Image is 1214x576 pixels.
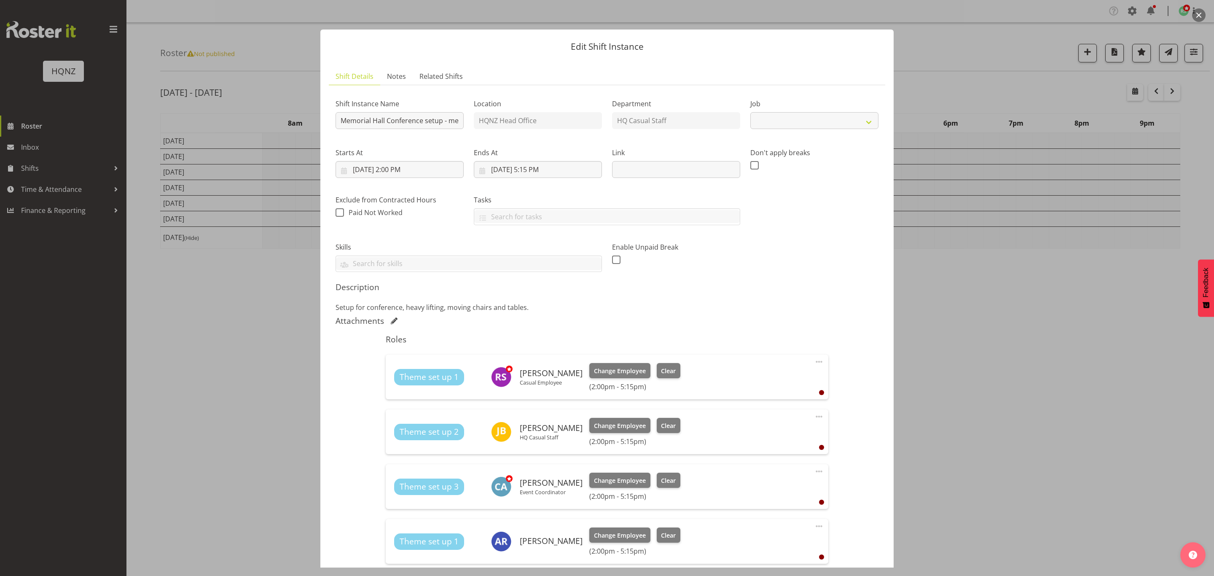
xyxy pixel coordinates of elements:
label: Ends At [474,148,602,158]
h5: Roles [386,334,828,345]
span: Change Employee [594,531,646,540]
h6: [PERSON_NAME] [520,478,583,487]
button: Clear [657,418,681,433]
button: Change Employee [589,473,650,488]
h6: [PERSON_NAME] [520,423,583,433]
span: Paid Not Worked [349,208,403,217]
span: Feedback [1202,268,1210,297]
input: Shift Instance Name [336,112,464,129]
label: Department [612,99,740,109]
label: Tasks [474,195,740,205]
img: rebecca-shaw5948.jpg [491,367,511,387]
input: Search for tasks [474,210,740,223]
span: Change Employee [594,421,646,431]
h6: (2:00pm - 5:15pm) [589,492,680,501]
div: User is clocked out [819,390,824,395]
label: Skills [336,242,602,252]
button: Clear [657,363,681,378]
span: Clear [661,476,676,485]
h6: (2:00pm - 5:15pm) [589,382,680,391]
div: User is clocked out [819,445,824,450]
p: HQ Casual Staff [520,434,583,441]
label: Shift Instance Name [336,99,464,109]
h6: [PERSON_NAME] [520,369,583,378]
p: Edit Shift Instance [329,42,885,51]
span: Theme set up 3 [400,481,459,493]
button: Change Employee [589,528,650,543]
span: Theme set up 1 [400,371,459,383]
button: Feedback - Show survey [1198,259,1214,317]
label: Enable Unpaid Break [612,242,740,252]
span: Theme set up 2 [400,426,459,438]
label: Starts At [336,148,464,158]
label: Job [750,99,878,109]
div: User is clocked out [819,500,824,505]
label: Location [474,99,602,109]
h5: Description [336,282,878,292]
p: Event Coordinator [520,489,583,495]
h6: (2:00pm - 5:15pm) [589,437,680,446]
input: Click to select... [336,161,464,178]
label: Link [612,148,740,158]
span: Clear [661,531,676,540]
span: Clear [661,421,676,431]
span: Notes [387,71,406,81]
h6: (2:00pm - 5:15pm) [589,547,680,555]
h6: [PERSON_NAME] [520,536,583,546]
img: jenna-barratt-elloway7115.jpg [491,422,511,442]
img: alex-romanytchev10814.jpg [491,531,511,552]
div: User is clocked out [819,554,824,560]
span: Related Shifts [419,71,463,81]
button: Change Employee [589,363,650,378]
span: Theme set up 1 [400,536,459,548]
span: Clear [661,366,676,376]
label: Don't apply breaks [750,148,878,158]
span: Shift Details [336,71,373,81]
p: Casual Employee [520,379,583,386]
img: chloe-amer5770.jpg [491,476,511,497]
button: Change Employee [589,418,650,433]
p: Setup for conference, heavy lifting, moving chairs and tables. [336,302,878,312]
h5: Attachments [336,316,384,326]
button: Clear [657,473,681,488]
input: Click to select... [474,161,602,178]
label: Exclude from Contracted Hours [336,195,464,205]
input: Search for skills [336,257,602,270]
img: help-xxl-2.png [1189,551,1197,559]
span: Change Employee [594,366,646,376]
button: Clear [657,528,681,543]
span: Change Employee [594,476,646,485]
